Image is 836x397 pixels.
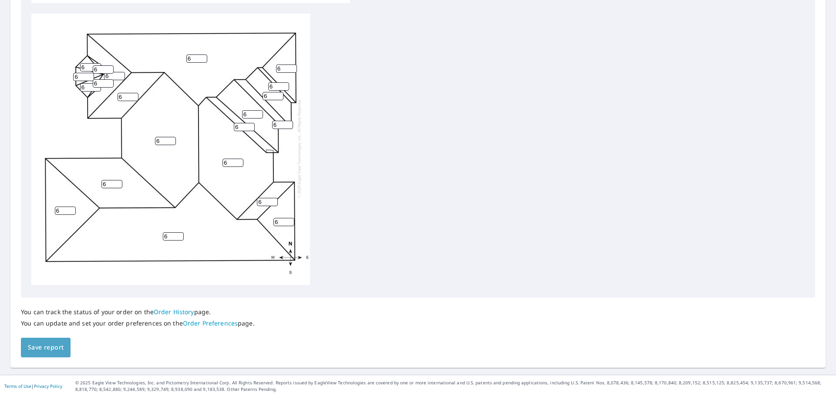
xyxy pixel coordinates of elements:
a: Order Preferences [183,319,238,327]
p: You can update and set your order preferences on the page. [21,319,255,327]
span: Save report [28,342,64,353]
p: © 2025 Eagle View Technologies, Inc. and Pictometry International Corp. All Rights Reserved. Repo... [75,380,832,393]
a: Order History [154,308,194,316]
a: Privacy Policy [34,383,62,389]
p: | [4,383,62,389]
a: Terms of Use [4,383,31,389]
p: You can track the status of your order on the page. [21,308,255,316]
button: Save report [21,338,71,357]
